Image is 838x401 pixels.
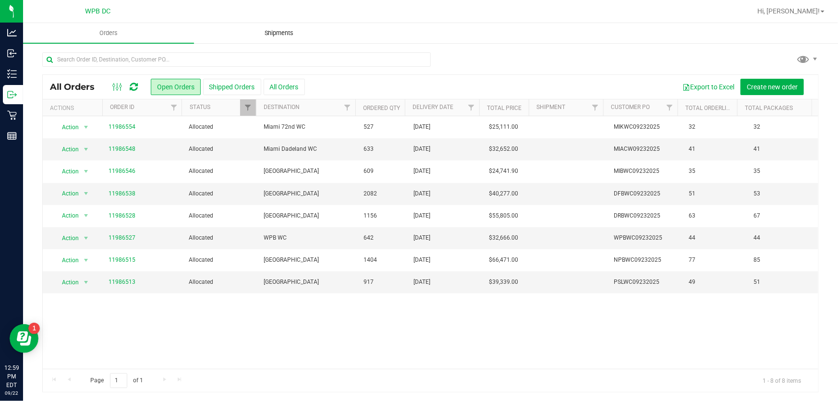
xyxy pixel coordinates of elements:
[54,254,80,267] span: Action
[689,189,696,198] span: 51
[463,99,479,116] a: Filter
[110,373,127,388] input: 1
[614,189,677,198] span: DFBWC09232025
[240,99,256,116] a: Filter
[537,104,566,110] a: Shipment
[414,145,431,154] span: [DATE]
[749,164,765,178] span: 35
[749,275,765,289] span: 51
[54,209,80,222] span: Action
[489,122,518,132] span: $25,111.00
[110,104,134,110] a: Order ID
[364,167,374,176] span: 609
[264,145,352,154] span: Miami Dadeland WC
[54,276,80,289] span: Action
[264,255,352,265] span: [GEOGRAPHIC_DATA]
[749,231,765,245] span: 44
[189,167,252,176] span: Allocated
[414,189,431,198] span: [DATE]
[611,104,650,110] a: Customer PO
[364,255,377,265] span: 1404
[414,278,431,287] span: [DATE]
[414,122,431,132] span: [DATE]
[689,122,696,132] span: 32
[109,167,135,176] a: 11986546
[80,121,92,134] span: select
[189,145,252,154] span: Allocated
[489,278,518,287] span: $39,339.00
[364,122,374,132] span: 527
[194,23,365,43] a: Shipments
[749,209,765,223] span: 67
[749,253,765,267] span: 85
[489,211,518,220] span: $55,805.00
[614,211,677,220] span: DRBWC09232025
[7,49,17,58] inline-svg: Inbound
[662,99,678,116] a: Filter
[189,211,252,220] span: Allocated
[489,189,518,198] span: $40,277.00
[364,233,374,243] span: 642
[749,187,765,201] span: 53
[264,104,300,110] a: Destination
[23,23,194,43] a: Orders
[414,233,431,243] span: [DATE]
[614,233,677,243] span: WPBWC09232025
[109,122,135,132] a: 11986554
[7,110,17,120] inline-svg: Retail
[54,187,80,200] span: Action
[50,105,98,111] div: Actions
[7,28,17,37] inline-svg: Analytics
[689,255,696,265] span: 77
[364,211,377,220] span: 1156
[747,83,798,91] span: Create new order
[614,122,677,132] span: MIKWC09232025
[264,167,352,176] span: [GEOGRAPHIC_DATA]
[264,211,352,220] span: [GEOGRAPHIC_DATA]
[80,231,92,245] span: select
[413,104,453,110] a: Delivery Date
[80,165,92,178] span: select
[190,104,210,110] a: Status
[364,189,377,198] span: 2082
[749,120,765,134] span: 32
[7,69,17,79] inline-svg: Inventory
[54,165,80,178] span: Action
[189,122,252,132] span: Allocated
[80,187,92,200] span: select
[364,278,374,287] span: 917
[489,167,518,176] span: $24,741.90
[689,233,696,243] span: 44
[151,79,201,95] button: Open Orders
[264,278,352,287] span: [GEOGRAPHIC_DATA]
[80,254,92,267] span: select
[109,278,135,287] a: 11986513
[741,79,804,95] button: Create new order
[189,278,252,287] span: Allocated
[42,52,431,67] input: Search Order ID, Destination, Customer PO...
[749,142,765,156] span: 41
[689,167,696,176] span: 35
[414,211,431,220] span: [DATE]
[80,143,92,156] span: select
[80,276,92,289] span: select
[189,189,252,198] span: Allocated
[109,145,135,154] a: 11986548
[689,145,696,154] span: 41
[54,143,80,156] span: Action
[414,167,431,176] span: [DATE]
[80,209,92,222] span: select
[745,105,793,111] a: Total Packages
[587,99,603,116] a: Filter
[10,324,38,353] iframe: Resource center
[4,364,19,389] p: 12:59 PM EDT
[4,389,19,397] p: 09/22
[86,29,131,37] span: Orders
[689,278,696,287] span: 49
[203,79,261,95] button: Shipped Orders
[264,122,352,132] span: Miami 72nd WC
[614,278,677,287] span: PSLWC09232025
[264,233,352,243] span: WPB WC
[54,121,80,134] span: Action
